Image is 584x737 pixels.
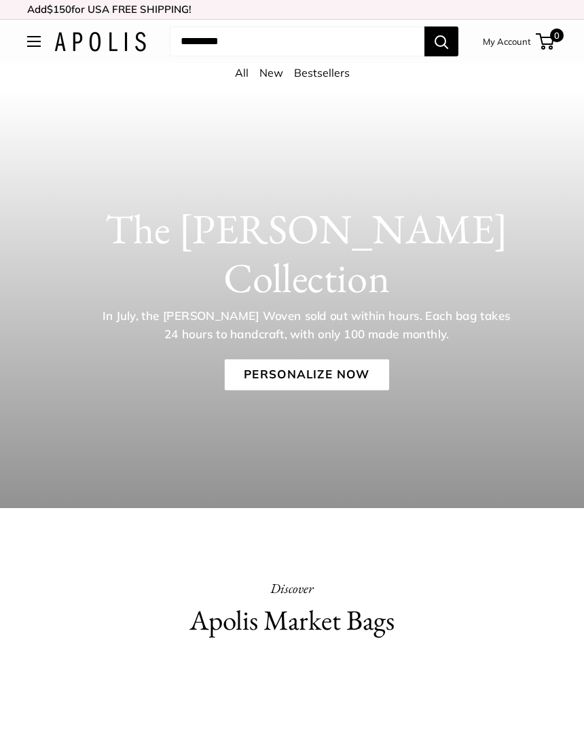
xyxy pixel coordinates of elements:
img: Apolis [54,32,146,52]
button: Search [424,26,458,56]
a: My Account [483,33,531,50]
span: $150 [47,3,71,16]
h1: The [PERSON_NAME] Collection [55,204,558,302]
p: Discover [27,576,557,600]
span: 0 [550,29,564,42]
a: 0 [537,33,554,50]
p: In July, the [PERSON_NAME] Woven sold out within hours. Each bag takes 24 hours to handcraft, wit... [97,307,517,343]
input: Search... [170,26,424,56]
a: New [259,66,283,79]
h2: Apolis Market Bags [27,600,557,641]
a: Personalize Now [224,359,388,391]
a: All [235,66,249,79]
button: Open menu [27,36,41,47]
a: Bestsellers [294,66,350,79]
